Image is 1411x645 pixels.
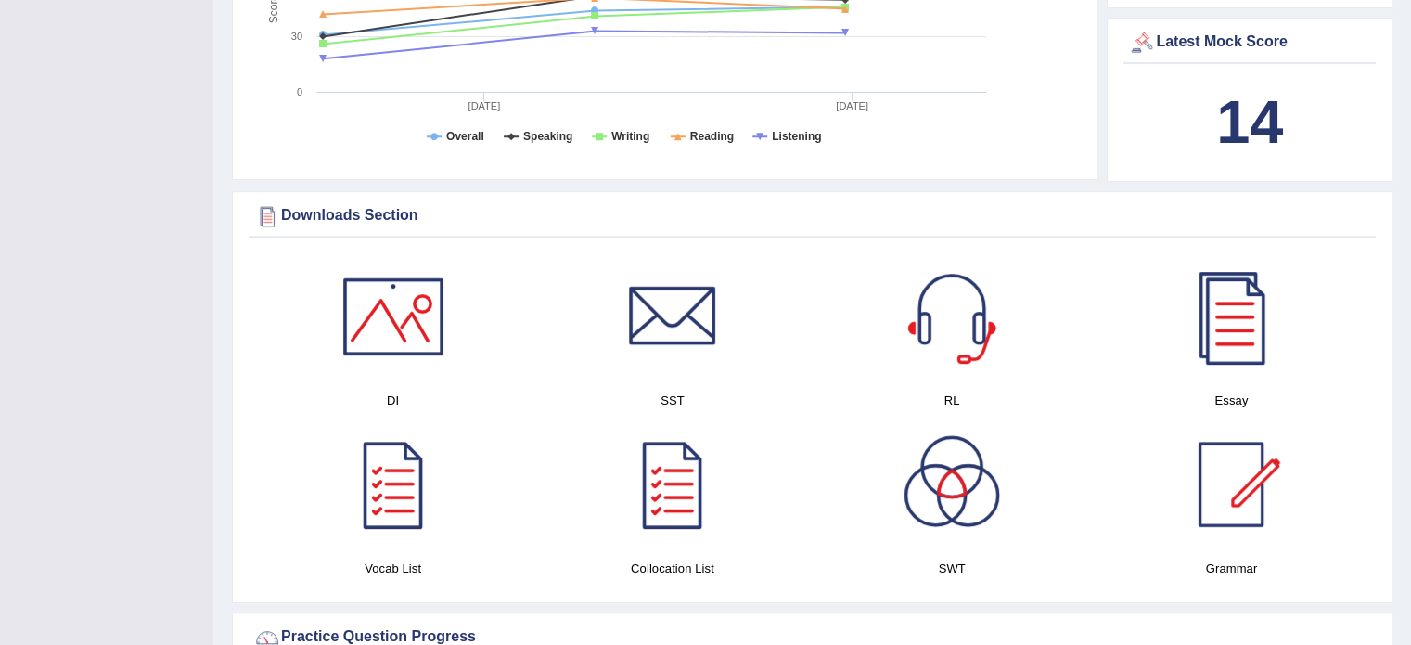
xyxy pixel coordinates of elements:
[822,559,1083,578] h4: SWT
[263,391,523,410] h4: DI
[253,202,1371,230] div: Downloads Section
[1101,391,1362,410] h4: Essay
[297,86,302,97] text: 0
[690,130,734,143] tspan: Reading
[446,130,484,143] tspan: Overall
[542,559,802,578] h4: Collocation List
[822,391,1083,410] h4: RL
[611,130,649,143] tspan: Writing
[1101,559,1362,578] h4: Grammar
[468,100,501,111] tspan: [DATE]
[836,100,868,111] tspan: [DATE]
[1216,88,1283,156] b: 14
[1128,29,1371,57] div: Latest Mock Score
[772,130,821,143] tspan: Listening
[291,31,302,42] text: 30
[542,391,802,410] h4: SST
[263,559,523,578] h4: Vocab List
[523,130,572,143] tspan: Speaking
